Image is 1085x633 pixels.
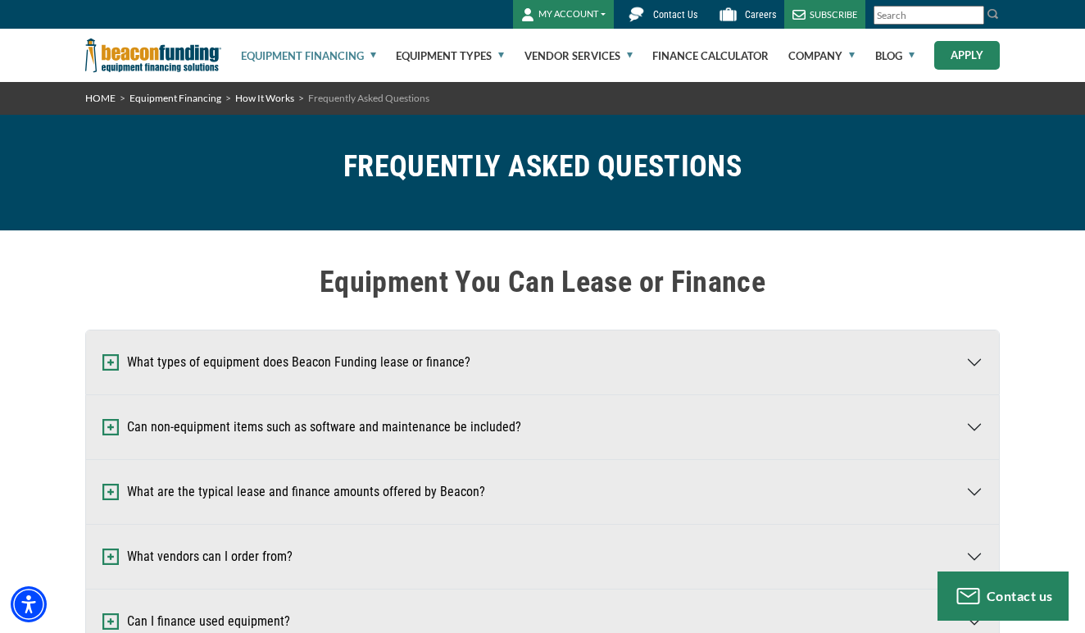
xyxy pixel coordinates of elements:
[102,419,119,435] img: Expand and Collapse Icon
[396,30,504,82] a: Equipment Types
[653,9,697,20] span: Contact Us
[102,354,119,371] img: Expand and Collapse Icon
[874,6,984,25] input: Search
[308,92,429,104] span: Frequently Asked Questions
[86,395,999,459] button: Can non-equipment items such as software and maintenance be included?
[129,92,221,104] a: Equipment Financing
[86,525,999,589] button: What vendors can I order from?
[875,30,915,82] a: Blog
[967,9,980,22] a: Clear search text
[652,30,769,82] a: Finance Calculator
[85,263,1000,301] h2: Equipment You Can Lease or Finance
[987,7,1000,20] img: Search
[86,460,999,524] button: What are the typical lease and finance amounts offered by Beacon?
[86,330,999,394] button: What types of equipment does Beacon Funding lease or finance?
[241,30,376,82] a: Equipment Financing
[102,613,119,630] img: Expand and Collapse Icon
[343,148,742,185] h2: FREQUENTLY ASKED QUESTIONS
[235,92,294,104] a: How It Works
[524,30,633,82] a: Vendor Services
[102,484,119,500] img: Expand and Collapse Icon
[102,549,119,565] img: Expand and Collapse Icon
[11,586,47,622] div: Accessibility Menu
[934,41,1000,70] a: Apply
[788,30,855,82] a: Company
[85,29,221,82] img: Beacon Funding Corporation logo
[85,92,116,104] a: HOME
[745,9,776,20] span: Careers
[937,572,1069,621] button: Contact us
[987,588,1053,603] span: Contact us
